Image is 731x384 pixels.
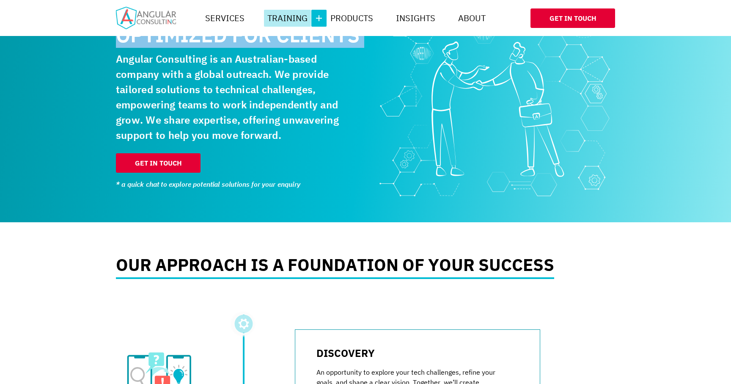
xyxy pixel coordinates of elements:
[311,10,327,27] button: More
[116,153,201,173] a: Get In Touch
[116,7,176,29] img: Home
[530,8,615,28] a: Get In Touch
[202,10,248,27] a: Services
[116,256,554,279] h2: Our approach is a foundation of your success
[455,10,489,27] a: About
[393,10,439,27] a: Insights
[116,51,361,143] p: Angular Consulting is an Australian-based company with a global outreach. We provide tailored sol...
[116,179,361,189] small: * a quick chat to explore potential solutions for your enquiry
[316,347,506,360] h3: Discovery
[327,10,376,27] a: Products
[264,10,311,27] a: Training
[116,4,361,45] h1: Digital inspiration, optimized for clients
